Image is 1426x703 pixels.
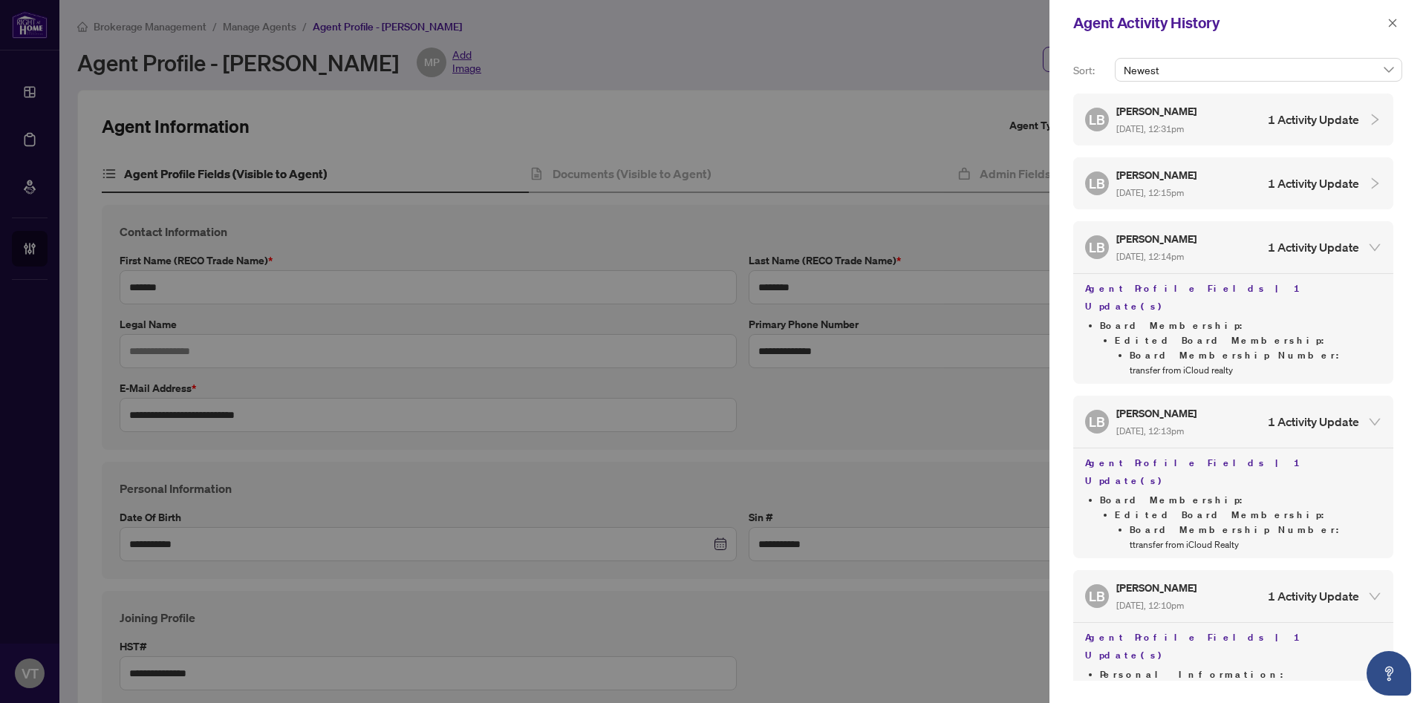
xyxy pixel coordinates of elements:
h5: [PERSON_NAME] [1116,166,1199,183]
span: collapsed [1368,177,1381,190]
span: LB [1089,109,1105,130]
h4: Agent Profile Fields | 1 Update(s) [1085,280,1381,315]
li: ttransfer from iCloud Realty [1130,523,1381,552]
span: Personal Information : [1100,668,1301,681]
span: LB [1089,173,1105,194]
span: Edited Board Membership : [1115,509,1333,521]
div: LB[PERSON_NAME] [DATE], 12:31pm1 Activity Update [1073,94,1393,145]
span: Board Membership : [1100,494,1260,506]
div: Agent Activity History [1073,12,1383,34]
button: Open asap [1367,651,1411,696]
h4: Agent Profile Fields | 1 Update(s) [1085,454,1381,490]
h5: [PERSON_NAME] [1116,230,1199,247]
span: [DATE], 12:13pm [1116,425,1184,436]
div: LB[PERSON_NAME] [DATE], 12:10pm1 Activity Update [1073,570,1393,622]
span: LB [1089,237,1105,258]
span: [DATE], 12:14pm [1116,251,1184,262]
span: close [1387,18,1398,28]
h4: 1 Activity Update [1268,587,1359,605]
span: expanded [1368,241,1381,254]
span: [DATE], 12:15pm [1116,187,1184,198]
span: Board Membership Number : [1130,523,1357,536]
span: [DATE], 12:31pm [1116,123,1184,134]
span: Edited Board Membership : [1115,334,1333,347]
div: LB[PERSON_NAME] [DATE], 12:15pm1 Activity Update [1073,157,1393,209]
span: Board Membership Number : [1130,349,1357,362]
div: LB[PERSON_NAME] [DATE], 12:13pm1 Activity Update [1073,396,1393,448]
h4: 1 Activity Update [1268,238,1359,256]
span: expanded [1368,415,1381,428]
p: Sort: [1073,62,1109,79]
span: Newest [1124,59,1393,81]
h5: [PERSON_NAME] [1116,102,1199,120]
h4: Agent Profile Fields | 1 Update(s) [1085,629,1381,664]
h4: 1 Activity Update [1268,111,1359,128]
span: [DATE], 12:10pm [1116,600,1184,611]
span: expanded [1368,589,1381,603]
span: LB [1089,411,1105,432]
h5: [PERSON_NAME] [1116,405,1199,422]
div: LB[PERSON_NAME] [DATE], 12:14pm1 Activity Update [1073,221,1393,273]
span: LB [1089,586,1105,606]
li: transfer from iCloud realty [1130,348,1381,378]
span: collapsed [1368,113,1381,126]
span: Board Membership : [1100,319,1260,332]
h4: 1 Activity Update [1268,174,1359,192]
h4: 1 Activity Update [1268,413,1359,431]
h5: [PERSON_NAME] [1116,579,1199,596]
